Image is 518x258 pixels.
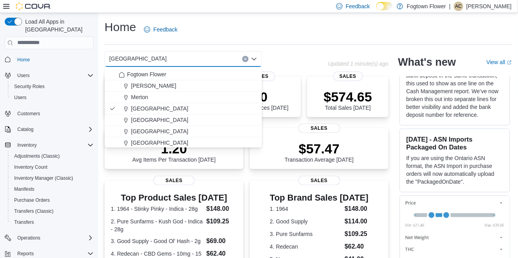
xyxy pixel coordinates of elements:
dt: 1. 1964 [270,205,341,213]
dt: 1. 1964 - Stinky Pinky - Indica - 28g [111,205,203,213]
a: Security Roles [11,82,48,91]
span: Users [11,93,94,102]
dt: 4. Redecan [270,243,341,251]
span: Inventory [14,140,94,150]
button: Purchase Orders [8,195,97,206]
span: Security Roles [14,83,44,90]
span: Users [17,72,29,79]
a: Feedback [141,22,181,37]
button: Operations [14,233,44,243]
span: Feedback [346,2,370,10]
button: [GEOGRAPHIC_DATA] [105,137,262,149]
button: Inventory Count [8,162,97,173]
span: Customers [14,109,94,118]
span: Home [14,55,94,64]
span: [GEOGRAPHIC_DATA] [131,139,188,147]
span: Security Roles [11,82,94,91]
span: [PERSON_NAME] [131,82,176,90]
span: Inventory [17,142,37,148]
span: Manifests [11,184,94,194]
button: Inventory [14,140,40,150]
p: Fogtown Flower [407,2,446,11]
button: Clear input [242,56,249,62]
input: Dark Mode [376,2,393,10]
span: Home [17,57,30,63]
a: Purchase Orders [11,195,53,205]
dd: $114.00 [345,217,369,226]
span: Purchase Orders [11,195,94,205]
div: Choose from the following options [105,69,262,160]
button: Close list of options [251,56,257,62]
a: Home [14,55,33,64]
button: Security Roles [8,81,97,92]
a: Adjustments (Classic) [11,151,63,161]
a: Inventory Count [11,162,51,172]
h2: What's new [398,56,456,68]
dd: $109.25 [206,217,237,226]
span: [GEOGRAPHIC_DATA] [131,127,188,135]
span: Sales [299,123,340,133]
span: Load All Apps in [GEOGRAPHIC_DATA] [22,18,94,33]
dt: 2. Good Supply [270,217,341,225]
span: [GEOGRAPHIC_DATA] [131,116,188,124]
p: [PERSON_NAME] [466,2,512,11]
span: Sales [153,176,195,185]
span: Inventory Manager (Classic) [11,173,94,183]
span: Transfers (Classic) [14,208,53,214]
button: Adjustments (Classic) [8,151,97,162]
a: Users [11,93,29,102]
span: AC [455,2,462,11]
div: Avg Items Per Transaction [DATE] [133,141,216,163]
span: Transfers (Classic) [11,206,94,216]
span: Inventory Manager (Classic) [14,175,73,181]
span: Users [14,71,94,80]
p: $57.47 [285,141,354,157]
dt: 3. Pure Sunfarms [270,230,341,238]
button: [PERSON_NAME] [105,80,262,92]
button: Customers [2,108,97,119]
span: Catalog [17,126,33,133]
dd: $69.00 [206,236,237,246]
button: Catalog [2,124,97,135]
span: Merton [131,93,148,101]
h3: Top Brand Sales [DATE] [270,193,369,203]
span: Transfers [11,217,94,227]
div: Alister Crichton [454,2,463,11]
h3: Top Product Sales [DATE] [111,193,237,203]
span: Customers [17,111,40,117]
a: Transfers [11,217,37,227]
h1: Home [105,19,136,35]
span: Feedback [153,26,177,33]
span: Transfers [14,219,34,225]
svg: External link [507,60,512,65]
button: [GEOGRAPHIC_DATA] [105,114,262,126]
span: Sales [333,72,363,81]
span: Operations [17,235,41,241]
button: Transfers [8,217,97,228]
dt: 3. Good Supply - Good Ol' Hash - 2g [111,237,203,245]
button: Inventory [2,140,97,151]
button: Operations [2,232,97,243]
button: Catalog [14,125,37,134]
a: Manifests [11,184,37,194]
button: [GEOGRAPHIC_DATA] [105,126,262,137]
button: Manifests [8,184,97,195]
dd: $148.00 [345,204,369,214]
dt: 2. Pure Sunfarms - Kush God - Indica - 28g [111,217,203,233]
button: Merton [105,92,262,103]
span: Reports [17,251,34,257]
span: Catalog [14,125,94,134]
span: Adjustments (Classic) [11,151,94,161]
span: Fogtown Flower [127,70,166,78]
button: Inventory Manager (Classic) [8,173,97,184]
button: Fogtown Flower [105,69,262,80]
div: Total Sales [DATE] [324,89,372,111]
span: Inventory Count [14,164,48,170]
p: When closing the safe and making a bank deposit in the same transaction, this used to show as one... [406,64,503,119]
p: If you are using the Ontario ASN format, the ASN Import in purchase orders will now automatically... [406,154,503,186]
img: Cova [16,2,51,10]
dd: $62.40 [345,242,369,251]
button: [GEOGRAPHIC_DATA] [105,103,262,114]
button: Home [2,54,97,65]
